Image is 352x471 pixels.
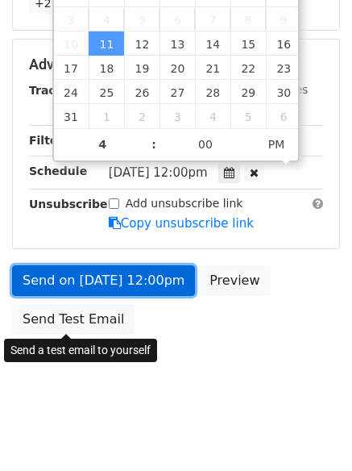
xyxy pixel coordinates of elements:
span: August 23, 2025 [266,56,301,80]
span: August 24, 2025 [54,80,89,104]
input: Minute [156,128,255,160]
span: August 10, 2025 [54,31,89,56]
input: Hour [54,128,152,160]
span: August 29, 2025 [230,80,266,104]
span: Click to toggle [255,128,299,160]
span: : [151,128,156,160]
label: Add unsubscribe link [126,195,243,212]
span: August 22, 2025 [230,56,266,80]
span: August 7, 2025 [195,7,230,31]
span: September 2, 2025 [124,104,159,128]
span: August 20, 2025 [159,56,195,80]
span: August 19, 2025 [124,56,159,80]
span: September 4, 2025 [195,104,230,128]
span: August 8, 2025 [230,7,266,31]
h5: Advanced [29,56,323,73]
span: August 17, 2025 [54,56,89,80]
span: August 13, 2025 [159,31,195,56]
span: August 26, 2025 [124,80,159,104]
span: August 4, 2025 [89,7,124,31]
a: Send Test Email [12,304,135,335]
span: September 5, 2025 [230,104,266,128]
div: Send a test email to yourself [4,339,157,362]
span: September 3, 2025 [159,104,195,128]
span: August 9, 2025 [266,7,301,31]
span: August 12, 2025 [124,31,159,56]
span: August 18, 2025 [89,56,124,80]
span: September 6, 2025 [266,104,301,128]
span: August 3, 2025 [54,7,89,31]
span: August 5, 2025 [124,7,159,31]
strong: Unsubscribe [29,198,108,210]
span: August 16, 2025 [266,31,301,56]
span: August 15, 2025 [230,31,266,56]
a: Copy unsubscribe link [109,216,254,231]
span: August 14, 2025 [195,31,230,56]
a: Preview [199,265,270,296]
span: [DATE] 12:00pm [109,165,208,180]
span: August 30, 2025 [266,80,301,104]
span: August 11, 2025 [89,31,124,56]
strong: Schedule [29,165,87,177]
a: Send on [DATE] 12:00pm [12,265,195,296]
span: August 25, 2025 [89,80,124,104]
span: August 21, 2025 [195,56,230,80]
span: August 31, 2025 [54,104,89,128]
span: August 28, 2025 [195,80,230,104]
span: August 27, 2025 [159,80,195,104]
strong: Filters [29,134,70,147]
span: August 6, 2025 [159,7,195,31]
span: September 1, 2025 [89,104,124,128]
strong: Tracking [29,84,83,97]
iframe: Chat Widget [271,394,352,471]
